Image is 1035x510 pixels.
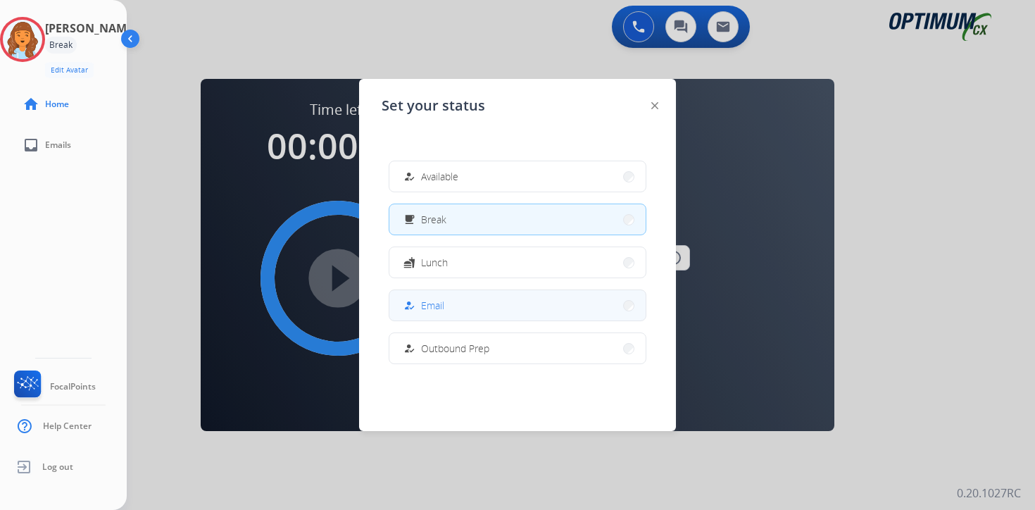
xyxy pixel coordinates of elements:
button: Edit Avatar [45,62,94,78]
button: Break [389,204,646,235]
mat-icon: home [23,96,39,113]
button: Available [389,161,646,192]
img: avatar [3,20,42,59]
button: Email [389,290,646,321]
mat-icon: how_to_reg [403,299,415,311]
mat-icon: free_breakfast [403,213,415,225]
span: FocalPoints [50,381,96,392]
span: Outbound Prep [421,341,489,356]
button: Lunch [389,247,646,278]
p: 0.20.1027RC [957,485,1021,502]
span: Home [45,99,69,110]
a: FocalPoints [11,371,96,403]
img: close-button [651,102,658,109]
span: Break [421,212,446,227]
span: Set your status [382,96,485,116]
mat-icon: inbox [23,137,39,154]
mat-icon: fastfood [403,256,415,268]
span: Available [421,169,458,184]
span: Log out [42,461,73,473]
span: Email [421,298,444,313]
mat-icon: how_to_reg [403,170,415,182]
mat-icon: how_to_reg [403,342,415,354]
h3: [PERSON_NAME] [45,20,137,37]
span: Lunch [421,255,448,270]
div: Break [45,37,77,54]
button: Outbound Prep [389,333,646,363]
span: Help Center [43,421,92,432]
span: Emails [45,139,71,151]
